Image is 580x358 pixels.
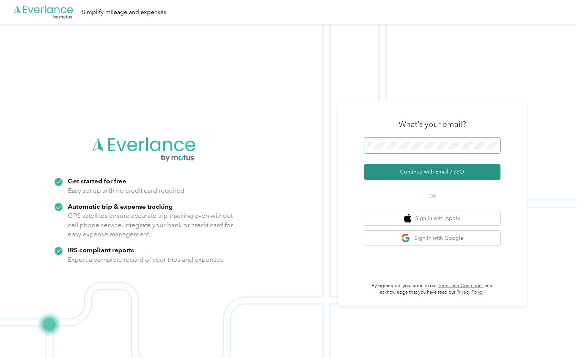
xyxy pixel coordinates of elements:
img: apple logo [404,214,411,223]
strong: Get started for free [68,177,126,185]
a: Terms and Conditions [438,283,483,289]
p: GPS satellites ensure accurate trip tracking even without cell phone service. Integrate your bank... [68,211,233,239]
p: Export a complete record of your trips and expenses. [68,255,225,264]
strong: Automatic trip & expense tracking [68,202,173,210]
button: Continue with Email / SSO [364,164,500,180]
h3: What's your email? [399,119,466,130]
strong: IRS compliant reports [68,246,134,254]
span: OR [419,192,446,200]
button: google logoSign in with Google [364,231,500,245]
p: Easy set up with no credit card required [68,186,184,195]
a: Privacy Policy [456,289,483,295]
button: apple logoSign in with Apple [364,211,500,226]
p: By signing up, you agree to our and acknowledge that you have read our . [364,283,500,296]
img: google logo [401,233,411,243]
div: Simplify mileage and expenses [82,8,166,17]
